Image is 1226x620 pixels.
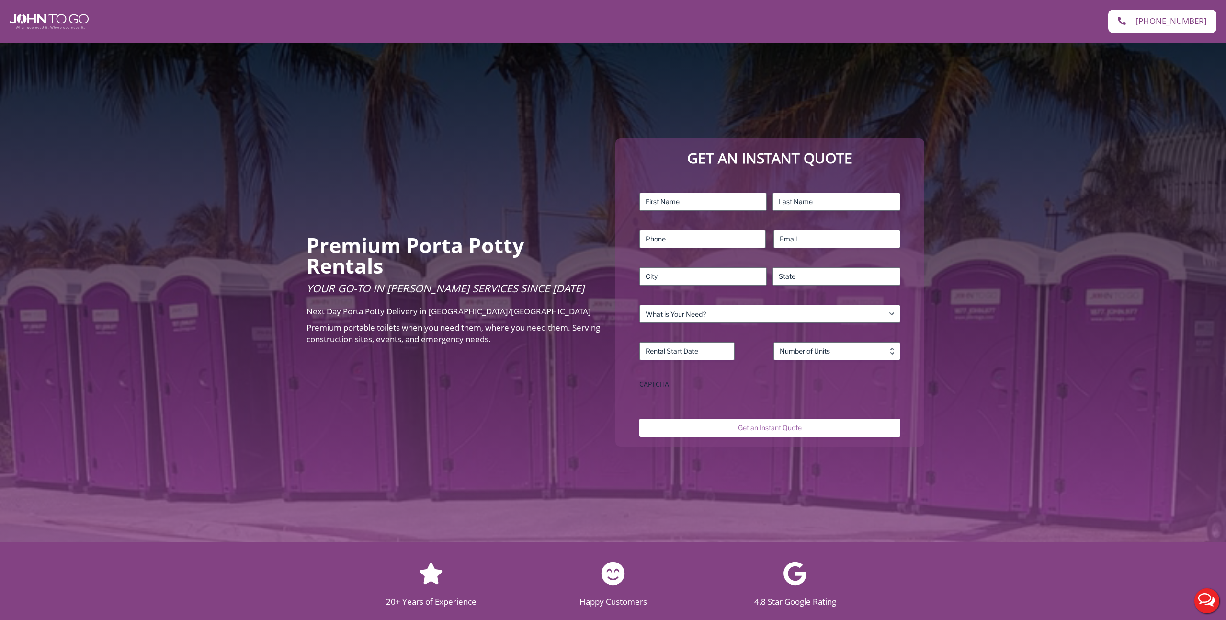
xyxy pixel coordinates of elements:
h2: Premium Porta Potty Rentals [306,235,601,276]
h2: 20+ Years of Experience [350,597,512,606]
input: Last Name [772,193,900,211]
span: Your Go-To in [PERSON_NAME] Services Since [DATE] [306,281,584,295]
span: Premium portable toilets when you need them, where you need them. Serving construction sites, eve... [306,322,600,344]
a: [PHONE_NUMBER] [1108,10,1216,33]
span: Next Day Porta Potty Delivery in [GEOGRAPHIC_DATA]/[GEOGRAPHIC_DATA] [306,306,591,317]
p: Get an Instant Quote [625,148,915,169]
input: First Name [639,193,767,211]
input: City [639,267,767,286]
h2: Happy Customers [532,597,694,606]
button: Live Chat [1188,582,1226,620]
span: [PHONE_NUMBER] [1135,17,1207,26]
input: Rental Start Date [639,342,735,360]
input: Email [773,230,900,248]
img: John To Go [10,14,89,29]
input: Phone [639,230,766,248]
h2: 4.8 Star Google Rating [714,597,876,606]
label: CAPTCHA [639,379,900,389]
input: State [772,267,900,286]
input: Get an Instant Quote [639,419,900,437]
input: Number of Units [773,342,900,360]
